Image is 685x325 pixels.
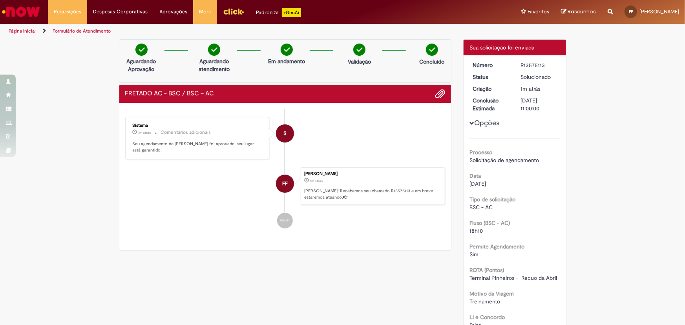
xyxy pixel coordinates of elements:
[353,44,365,56] img: check-circle-green.png
[135,44,148,56] img: check-circle-green.png
[561,8,596,16] a: Rascunhos
[629,9,633,14] span: FF
[469,298,500,305] span: Treinamento
[469,243,524,250] b: Permite Agendamento
[469,290,514,297] b: Motivo da Viagem
[223,5,244,17] img: click_logo_yellow_360x200.png
[1,4,41,20] img: ServiceNow
[521,85,541,92] time: 29/09/2025 08:56:59
[268,57,305,65] p: Em andamento
[122,57,161,73] p: Aguardando Aprovação
[6,24,451,38] ul: Trilhas de página
[521,61,557,69] div: R13575113
[426,44,438,56] img: check-circle-green.png
[283,124,287,143] span: S
[469,44,534,51] span: Sua solicitação foi enviada
[469,314,505,321] b: Li e Concordo
[139,130,151,135] time: 29/09/2025 08:57:04
[348,58,371,66] p: Validação
[469,267,504,274] b: ROTA (Pontos)
[467,73,515,81] dt: Status
[282,174,288,193] span: FF
[139,130,151,135] span: 1m atrás
[435,89,445,99] button: Adicionar anexos
[469,274,557,281] span: Terminal Pinheiros - Recuo da Abril
[467,61,515,69] dt: Número
[521,85,541,92] span: 1m atrás
[93,8,148,16] span: Despesas Corporativas
[469,196,515,203] b: Tipo de solicitação
[469,180,486,187] span: [DATE]
[304,188,441,200] p: [PERSON_NAME]! Recebemos seu chamado R13575113 e em breve estaremos atuando.
[469,227,483,234] span: 18h10
[195,57,233,73] p: Aguardando atendimento
[208,44,220,56] img: check-circle-green.png
[281,44,293,56] img: check-circle-green.png
[125,90,214,97] h2: FRETADO AC - BSC / BSC – AC Histórico de tíquete
[161,129,211,136] small: Comentários adicionais
[469,219,510,226] b: Fluxo (BSC - AC)
[276,175,294,193] div: Felipe Passos Ferreira
[521,73,557,81] div: Solucionado
[304,172,441,176] div: [PERSON_NAME]
[53,28,111,34] a: Formulário de Atendimento
[469,204,493,211] span: BSC - AC
[528,8,549,16] span: Favoritos
[282,8,301,17] p: +GenAi
[256,8,301,17] div: Padroniza
[54,8,81,16] span: Requisições
[199,8,211,16] span: More
[639,8,679,15] span: [PERSON_NAME]
[467,85,515,93] dt: Criação
[310,179,323,183] time: 29/09/2025 08:56:59
[125,167,446,205] li: Felipe Passos Ferreira
[521,97,557,112] div: [DATE] 11:00:00
[159,8,187,16] span: Aprovações
[469,157,539,164] span: Solicitação de agendamento
[310,179,323,183] span: 1m atrás
[125,109,446,236] ul: Histórico de tíquete
[469,172,481,179] b: Data
[9,28,36,34] a: Página inicial
[469,251,479,258] span: Sim
[467,97,515,112] dt: Conclusão Estimada
[276,124,294,142] div: System
[469,149,492,156] b: Processo
[521,85,557,93] div: 29/09/2025 08:56:59
[133,123,263,128] div: Sistema
[133,141,263,153] p: Seu agendamento de [PERSON_NAME] foi aprovado, seu lugar está garantido!
[419,58,444,66] p: Concluído
[568,8,596,15] span: Rascunhos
